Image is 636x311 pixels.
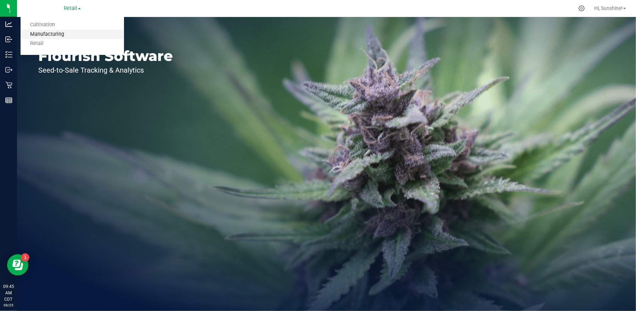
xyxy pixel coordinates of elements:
[21,253,29,262] iframe: Resource center unread badge
[7,254,28,276] iframe: Resource center
[577,5,586,12] div: Manage settings
[64,5,77,11] span: Retail
[594,5,623,11] span: Hi, Sunshine!
[21,20,124,30] a: Cultivation
[5,81,12,89] inline-svg: Retail
[21,39,124,49] a: Retail
[5,21,12,28] inline-svg: Analytics
[38,67,173,74] p: Seed-to-Sale Tracking & Analytics
[5,36,12,43] inline-svg: Inbound
[5,66,12,73] inline-svg: Outbound
[5,97,12,104] inline-svg: Reports
[21,30,124,39] a: Manufacturing
[38,49,173,63] p: Flourish Software
[3,302,14,308] p: 08/25
[3,283,14,302] p: 09:45 AM CDT
[5,51,12,58] inline-svg: Inventory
